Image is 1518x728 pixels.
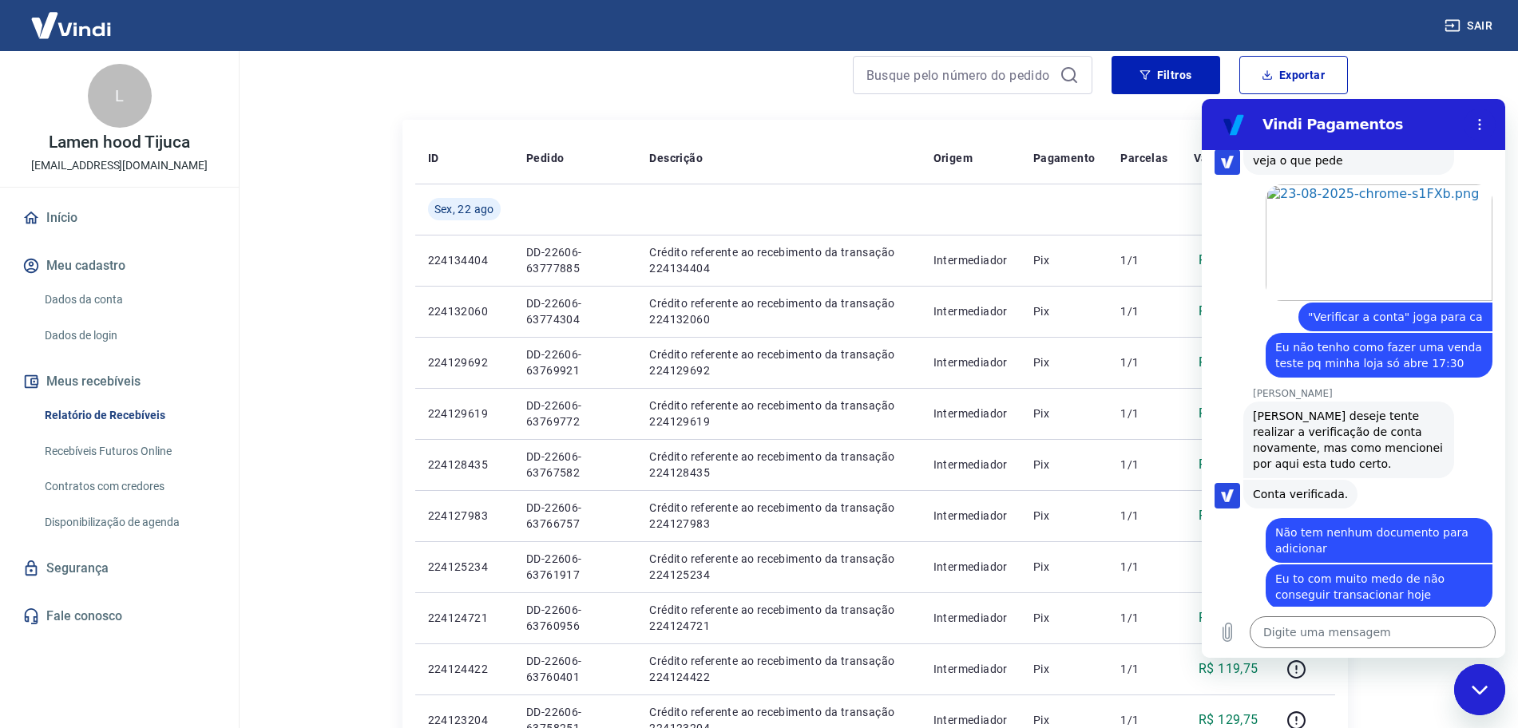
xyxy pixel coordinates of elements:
p: 224128435 [428,457,501,473]
p: Crédito referente ao recebimento da transação 224134404 [649,244,907,276]
input: Busque pelo número do pedido [866,63,1053,87]
p: Valor Líq. [1194,150,1246,166]
p: R$ 150,36 [1199,455,1258,474]
p: Pix [1033,457,1096,473]
p: Pix [1033,661,1096,677]
p: Descrição [649,150,703,166]
p: Intermediador [933,559,1008,575]
a: Segurança [19,551,220,586]
p: DD-22606-63767582 [526,449,624,481]
p: DD-22606-63760956 [526,602,624,634]
p: DD-22606-63769921 [526,346,624,378]
p: Crédito referente ao recebimento da transação 224129619 [649,398,907,429]
p: DD-22606-63766757 [526,500,624,532]
span: Sex, 22 ago [434,201,494,217]
p: R$ 112,23 [1199,608,1258,627]
img: Vindi [19,1,123,49]
p: Crédito referente ao recebimento da transação 224127983 [649,500,907,532]
p: Pedido [526,150,564,166]
p: 1/1 [1120,508,1167,524]
button: Meu cadastro [19,248,220,283]
p: Crédito referente ao recebimento da transação 224129692 [649,346,907,378]
p: 1/1 [1120,712,1167,728]
p: Lamen hood Tijuca [49,134,189,151]
p: Pix [1033,354,1096,370]
p: 224129692 [428,354,501,370]
a: Dados da conta [38,283,220,316]
p: DD-22606-63760401 [526,653,624,685]
p: Pix [1033,303,1096,319]
a: Relatório de Recebíveis [38,399,220,432]
p: Pix [1033,508,1096,524]
p: Intermediador [933,303,1008,319]
a: Dados de login [38,319,220,352]
button: Meus recebíveis [19,364,220,399]
div: L [88,64,152,128]
p: 224123204 [428,712,501,728]
p: ID [428,150,439,166]
a: Início [19,200,220,235]
p: 1/1 [1120,252,1167,268]
a: Contratos com credores [38,470,220,503]
p: 1/1 [1120,610,1167,626]
a: Disponibilização de agenda [38,506,220,539]
p: R$ 125,79 [1199,302,1258,321]
p: Pix [1033,712,1096,728]
p: Crédito referente ao recebimento da transação 224124422 [649,653,907,685]
p: Intermediador [933,610,1008,626]
iframe: Botão para abrir a janela de mensagens, conversa em andamento [1454,664,1505,715]
p: 1/1 [1120,354,1167,370]
p: 224129619 [428,406,501,421]
p: 1/1 [1120,303,1167,319]
p: 224124422 [428,661,501,677]
p: 1/1 [1120,559,1167,575]
p: Crédito referente ao recebimento da transação 224128435 [649,449,907,481]
button: Filtros [1112,56,1220,94]
p: 1/1 [1120,406,1167,421]
p: Pagamento [1033,150,1096,166]
p: 224125234 [428,559,501,575]
p: DD-22606-63769772 [526,398,624,429]
p: Intermediador [933,406,1008,421]
p: Pix [1033,610,1096,626]
p: 224134404 [428,252,501,268]
p: 224124721 [428,610,501,626]
button: Exportar [1239,56,1348,94]
p: 1/1 [1120,457,1167,473]
p: Intermediador [933,508,1008,524]
p: DD-22606-63777885 [526,244,624,276]
p: DD-22606-63761917 [526,551,624,583]
p: Origem [933,150,973,166]
p: R$ 121,84 [1199,353,1258,372]
p: Intermediador [933,252,1008,268]
p: Crédito referente ao recebimento da transação 224125234 [649,551,907,583]
p: R$ 160,27 [1199,506,1258,525]
iframe: Janela de mensagens [1202,99,1505,658]
p: Crédito referente ao recebimento da transação 224124721 [649,602,907,634]
p: Pix [1033,252,1096,268]
p: Pix [1033,406,1096,421]
p: DD-22606-63774304 [526,295,624,327]
p: Intermediador [933,661,1008,677]
p: Intermediador [933,457,1008,473]
p: Pix [1033,559,1096,575]
p: 224127983 [428,508,501,524]
p: R$ 105,98 [1199,251,1258,270]
p: R$ 119,75 [1199,659,1258,679]
button: Sair [1441,11,1499,41]
a: Fale conosco [19,599,220,634]
p: R$ 197,21 [1199,404,1258,423]
a: Recebíveis Futuros Online [38,435,220,468]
